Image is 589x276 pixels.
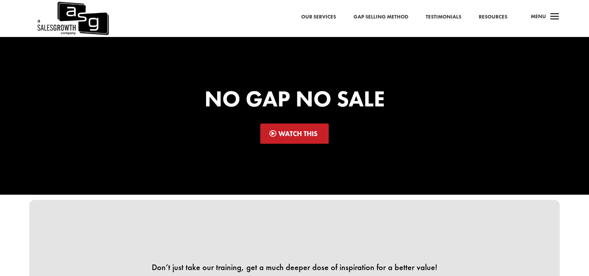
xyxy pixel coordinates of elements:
a: Resources [479,13,507,22]
h1: No Gap No Sale [106,88,483,113]
p: Don’t just take our training, get a much deeper dose of inspiration for a better value! [106,263,483,271]
a: Watch This [260,124,329,144]
span: Menu [531,13,546,20]
span: a [548,10,562,24]
a: Our Services [301,13,336,22]
a: Gap Selling Method [353,13,408,22]
a: Testimonials [426,13,461,22]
